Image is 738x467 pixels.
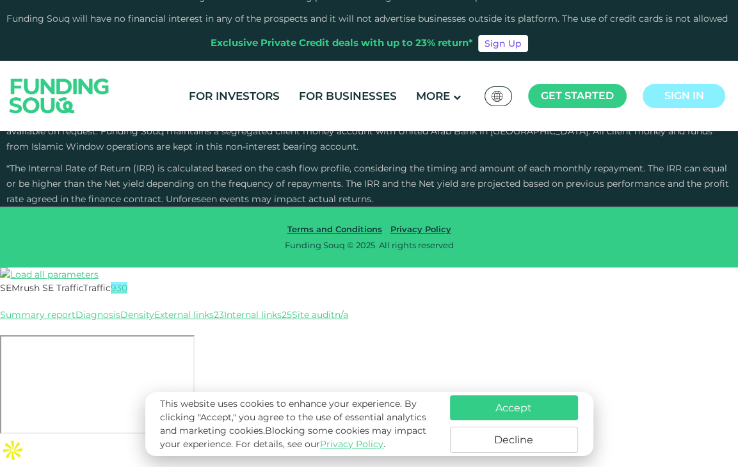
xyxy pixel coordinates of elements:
a: 930 [111,282,127,294]
a: Sign Up [478,35,528,52]
span: Load all parameters [10,269,99,280]
span: and details of frequency and manner of [DEMOGRAPHIC_DATA] Reviews are available on request. Fundi... [6,111,727,153]
a: Site auditn/a [292,309,348,321]
span: 25 [282,309,292,321]
span: External links [154,309,214,321]
a: For Investors [186,86,283,107]
span: Funding Souq © [285,240,354,250]
a: For Businesses [296,86,400,107]
p: *The Internal Rate of Return (IRR) is calculated based on the cash flow profile, considering the ... [6,161,732,207]
div: Exclusive Private Credit deals with up to 23% return* [211,36,473,51]
span: Funding Souq will have no financial interest in any of the prospects and it will not advertise bu... [6,13,728,85]
span: Get started [541,90,614,102]
span: Blocking some cookies may impact your experience. [160,425,426,450]
span: 2025 [356,240,375,250]
button: Accept [450,395,578,420]
span: More [416,90,450,102]
span: n/a [335,309,348,321]
span: All rights reserved [379,240,454,250]
button: Decline [450,427,578,453]
a: Privacy Policy [387,224,454,234]
a: Terms and Conditions [284,224,385,234]
img: SA Flag [492,91,503,102]
span: Internal links [224,309,282,321]
span: Traffic [83,282,111,294]
span: Density [120,309,154,321]
a: Sign in [643,84,725,108]
span: Diagnosis [76,309,120,321]
span: 23 [214,309,224,321]
p: This website uses cookies to enhance your experience. By clicking "Accept," you agree to the use ... [160,397,437,451]
span: Site audit [292,309,335,321]
span: Sign in [664,90,704,102]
